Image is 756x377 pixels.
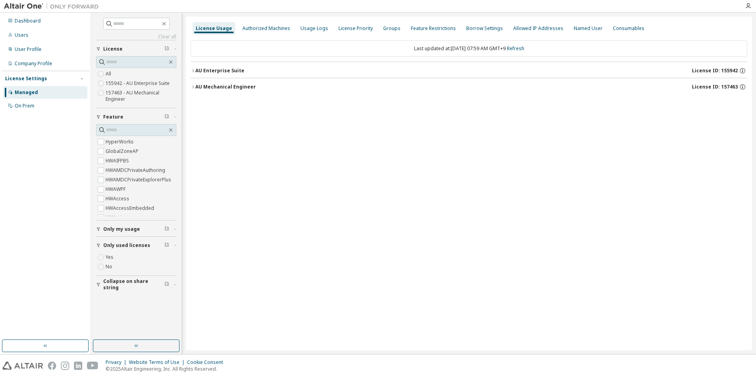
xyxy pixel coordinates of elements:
div: Cookie Consent [187,359,228,366]
div: Privacy [106,359,129,366]
span: License ID: 155942 [692,68,738,74]
div: Dashboard [15,18,41,24]
label: Yes [106,253,115,262]
img: youtube.svg [87,362,98,370]
button: License [96,40,176,58]
div: AU Enterprise Suite [195,68,244,74]
label: 155942 - AU Enterprise Suite [106,79,171,88]
button: AU Mechanical EngineerLicense ID: 157463 [191,78,747,96]
span: Clear filter [164,46,169,52]
div: Consumables [613,25,644,32]
div: Website Terms of Use [129,359,187,366]
div: Borrow Settings [466,25,503,32]
div: On Prem [15,103,34,109]
label: HWAWPF [106,185,127,194]
div: Company Profile [15,60,52,67]
label: HWAIFPBS [106,156,130,166]
p: © 2025 Altair Engineering, Inc. All Rights Reserved. [106,366,228,372]
label: HWAMDCPrivateExplorerPlus [106,175,173,185]
img: Altair One [4,2,103,10]
img: instagram.svg [61,362,69,370]
img: linkedin.svg [74,362,82,370]
div: License Usage [196,25,232,32]
button: Feature [96,108,176,126]
label: 157463 - AU Mechanical Engineer [106,88,176,104]
span: License [103,46,123,52]
div: Usage Logs [301,25,328,32]
label: GlobalZoneAP [106,147,140,156]
button: AU Enterprise SuiteLicense ID: 155942 [191,62,747,79]
button: Only my usage [96,221,176,238]
div: Users [15,32,28,38]
label: No [106,262,114,271]
span: Only my usage [103,226,140,232]
label: HWAMDCPrivateAuthoring [106,166,167,175]
a: Clear all [96,34,176,40]
span: License ID: 157463 [692,84,738,90]
label: HyperWorks [106,137,135,147]
span: Clear filter [164,114,169,120]
span: Feature [103,114,123,120]
img: altair_logo.svg [2,362,43,370]
button: Only used licenses [96,237,176,254]
span: Clear filter [164,281,169,288]
div: Managed [15,89,38,96]
div: Feature Restrictions [411,25,456,32]
div: Named User [574,25,603,32]
span: Clear filter [164,242,169,249]
label: HWAccess [106,194,131,204]
label: All [106,69,113,79]
div: Groups [383,25,401,32]
div: License Settings [5,75,47,82]
div: User Profile [15,46,42,53]
label: HWAccessEmbedded [106,204,156,213]
div: AU Mechanical Engineer [195,84,256,90]
img: facebook.svg [48,362,56,370]
label: HWActivate [106,213,132,222]
div: Authorized Machines [242,25,290,32]
span: Only used licenses [103,242,150,249]
button: Collapse on share string [96,276,176,293]
span: Clear filter [164,226,169,232]
div: License Priority [338,25,373,32]
div: Last updated at: [DATE] 07:59 AM GMT+9 [191,40,747,57]
span: Collapse on share string [103,278,164,291]
a: Refresh [507,45,524,52]
div: Allowed IP Addresses [513,25,563,32]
